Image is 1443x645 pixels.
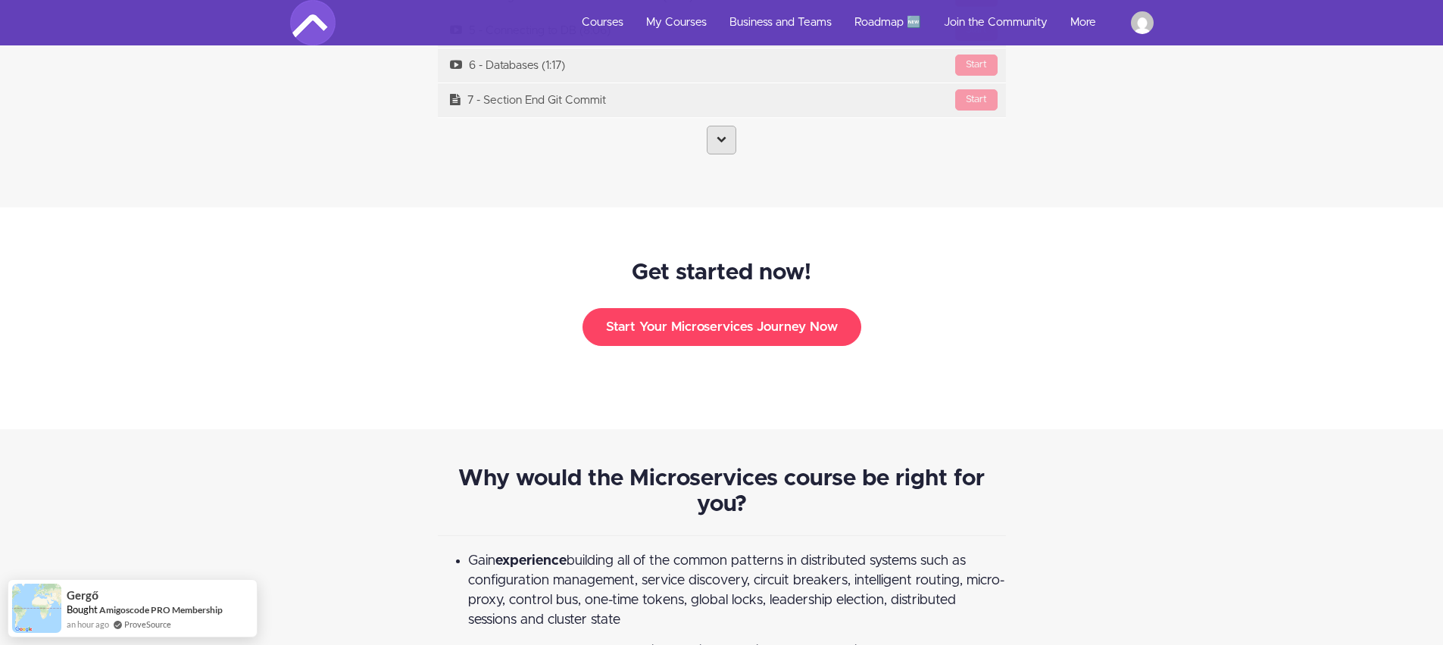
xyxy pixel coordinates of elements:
span: Why would the Microservices course be right for you? [458,467,985,516]
span: Gergő [67,589,98,602]
a: Start7 - Section End Git Commit [438,83,1006,117]
strong: experience [495,554,567,568]
a: Amigoscode PRO Membership [99,604,223,615]
div: Start [955,89,998,111]
img: drmhere@gmail.com [1131,11,1154,34]
span: Bought [67,603,98,615]
a: ProveSource [124,618,171,631]
span: an hour ago [67,618,109,631]
div: Start [955,55,998,76]
span: Gain building all of the common patterns in distributed systems such as configuration management,... [468,554,1004,627]
button: Start Your Microservices Journey Now [583,308,861,346]
a: Start6 - Databases (1:17) [438,48,1006,83]
img: provesource social proof notification image [12,584,61,633]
